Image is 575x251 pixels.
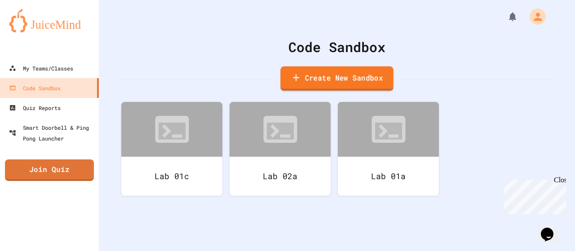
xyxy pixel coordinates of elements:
[121,157,222,196] div: Lab 01c
[9,102,61,113] div: Quiz Reports
[338,157,439,196] div: Lab 01a
[9,63,73,74] div: My Teams/Classes
[338,102,439,196] a: Lab 01a
[4,4,62,57] div: Chat with us now!Close
[537,215,566,242] iframe: chat widget
[121,37,553,57] div: Code Sandbox
[9,122,95,144] div: Smart Doorbell & Ping Pong Launcher
[230,157,331,196] div: Lab 02a
[500,176,566,214] iframe: chat widget
[121,102,222,196] a: Lab 01c
[5,159,94,181] a: Join Quiz
[9,9,90,32] img: logo-orange.svg
[520,6,548,27] div: My Account
[230,102,331,196] a: Lab 02a
[491,9,520,24] div: My Notifications
[9,83,61,93] div: Code Sandbox
[280,66,393,91] a: Create New Sandbox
